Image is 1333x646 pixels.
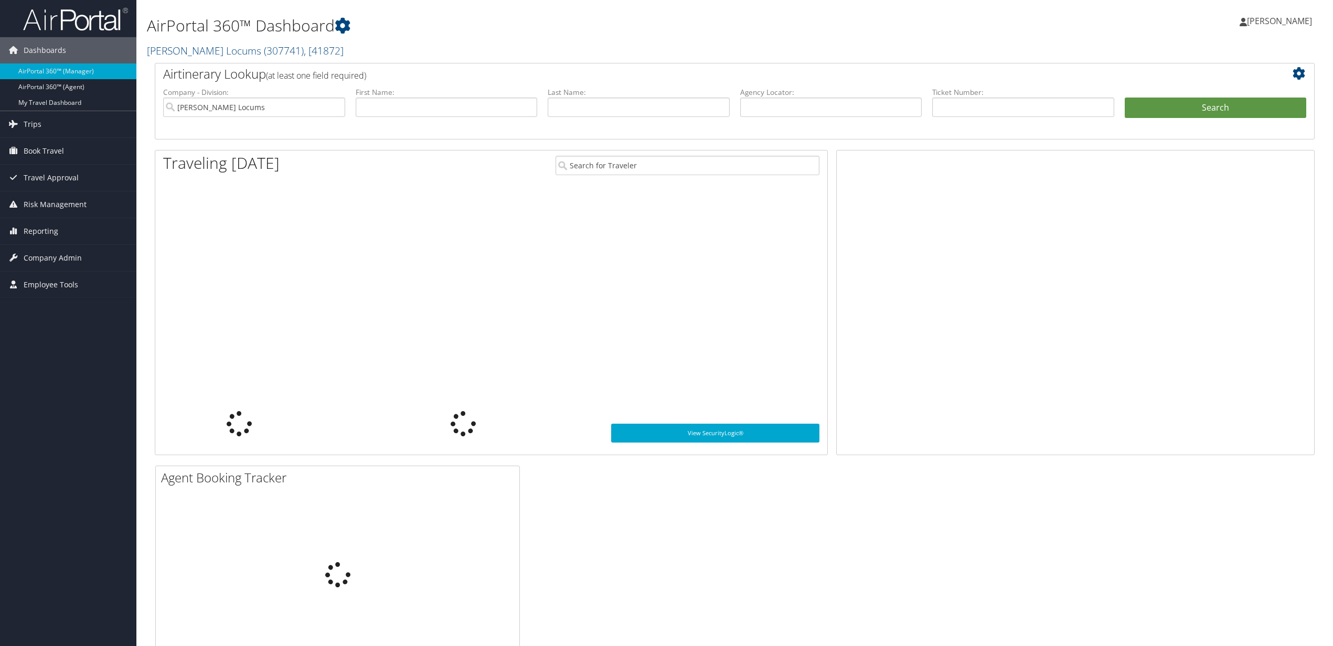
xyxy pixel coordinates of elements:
[932,87,1114,98] label: Ticket Number:
[24,245,82,271] span: Company Admin
[163,152,280,174] h1: Traveling [DATE]
[304,44,344,58] span: , [ 41872 ]
[24,37,66,63] span: Dashboards
[356,87,538,98] label: First Name:
[264,44,304,58] span: ( 307741 )
[740,87,922,98] label: Agency Locator:
[23,7,128,31] img: airportal-logo.png
[1247,15,1312,27] span: [PERSON_NAME]
[548,87,730,98] label: Last Name:
[163,65,1210,83] h2: Airtinerary Lookup
[24,218,58,244] span: Reporting
[24,191,87,218] span: Risk Management
[24,165,79,191] span: Travel Approval
[266,70,366,81] span: (at least one field required)
[24,111,41,137] span: Trips
[1240,5,1323,37] a: [PERSON_NAME]
[147,15,931,37] h1: AirPortal 360™ Dashboard
[147,44,344,58] a: [PERSON_NAME] Locums
[556,156,820,175] input: Search for Traveler
[1125,98,1307,119] button: Search
[161,469,519,487] h2: Agent Booking Tracker
[611,424,819,443] a: View SecurityLogic®
[24,272,78,298] span: Employee Tools
[24,138,64,164] span: Book Travel
[163,87,345,98] label: Company - Division:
